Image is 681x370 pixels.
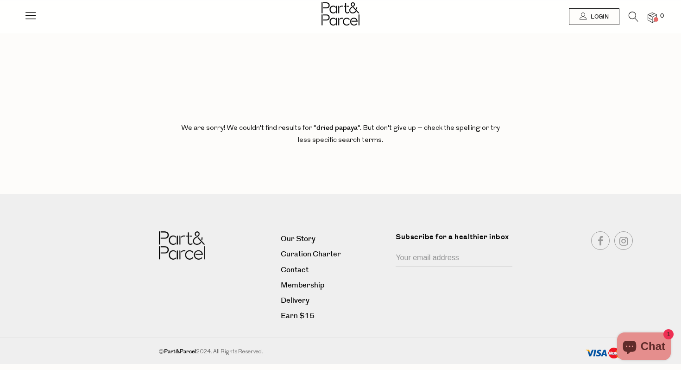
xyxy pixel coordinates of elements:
span: 0 [658,12,666,20]
a: Delivery [281,294,389,307]
a: Our Story [281,233,389,245]
a: Earn $15 [281,310,389,322]
div: We are sorry! We couldn't find results for " ". But don't give up – check the spelling or try les... [178,89,503,169]
a: 0 [648,13,657,22]
img: Part&Parcel [159,231,205,260]
img: Part&Parcel [322,2,359,26]
inbox-online-store-chat: Shopify online store chat [614,332,674,363]
a: Membership [281,279,389,292]
a: Login [569,8,619,25]
a: Curation Charter [281,248,389,261]
div: © 2024. All Rights Reserved. [159,347,526,357]
b: Part&Parcel [164,348,196,356]
a: Contact [281,264,389,276]
label: Subscribe for a healthier inbox [396,231,517,249]
b: dried papaya [316,123,358,133]
input: Your email address [396,249,512,267]
span: Login [588,13,609,21]
img: payment-methods.png [586,347,627,359]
